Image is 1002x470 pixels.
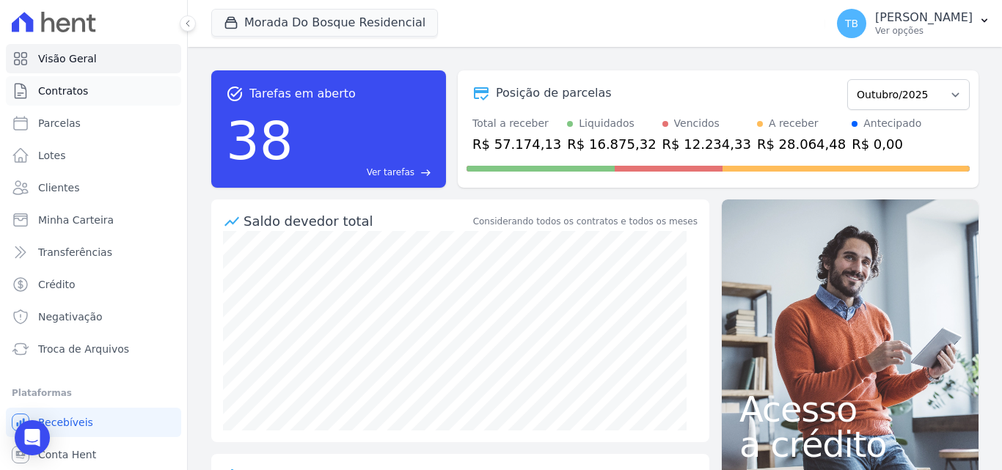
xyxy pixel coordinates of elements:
[6,141,181,170] a: Lotes
[6,44,181,73] a: Visão Geral
[420,167,431,178] span: east
[472,116,561,131] div: Total a receber
[863,116,921,131] div: Antecipado
[6,408,181,437] a: Recebíveis
[38,342,129,356] span: Troca de Arquivos
[38,116,81,131] span: Parcelas
[825,3,1002,44] button: TB [PERSON_NAME] Ver opções
[38,309,103,324] span: Negativação
[244,211,470,231] div: Saldo devedor total
[6,173,181,202] a: Clientes
[6,334,181,364] a: Troca de Arquivos
[38,51,97,66] span: Visão Geral
[15,420,50,455] div: Open Intercom Messenger
[662,134,751,154] div: R$ 12.234,33
[739,392,961,427] span: Acesso
[739,427,961,462] span: a crédito
[674,116,720,131] div: Vencidos
[875,25,973,37] p: Ver opções
[845,18,858,29] span: TB
[473,215,698,228] div: Considerando todos os contratos e todos os meses
[249,85,356,103] span: Tarefas em aberto
[6,302,181,331] a: Negativação
[472,134,561,154] div: R$ 57.174,13
[6,440,181,469] a: Conta Hent
[211,9,438,37] button: Morada Do Bosque Residencial
[38,245,112,260] span: Transferências
[226,103,293,179] div: 38
[226,85,244,103] span: task_alt
[6,205,181,235] a: Minha Carteira
[367,166,414,179] span: Ver tarefas
[852,134,921,154] div: R$ 0,00
[38,213,114,227] span: Minha Carteira
[875,10,973,25] p: [PERSON_NAME]
[299,166,431,179] a: Ver tarefas east
[6,238,181,267] a: Transferências
[38,277,76,292] span: Crédito
[757,134,846,154] div: R$ 28.064,48
[496,84,612,102] div: Posição de parcelas
[12,384,175,402] div: Plataformas
[38,447,96,462] span: Conta Hent
[579,116,635,131] div: Liquidados
[38,84,88,98] span: Contratos
[6,76,181,106] a: Contratos
[769,116,819,131] div: A receber
[6,270,181,299] a: Crédito
[6,109,181,138] a: Parcelas
[38,415,93,430] span: Recebíveis
[567,134,656,154] div: R$ 16.875,32
[38,148,66,163] span: Lotes
[38,180,79,195] span: Clientes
